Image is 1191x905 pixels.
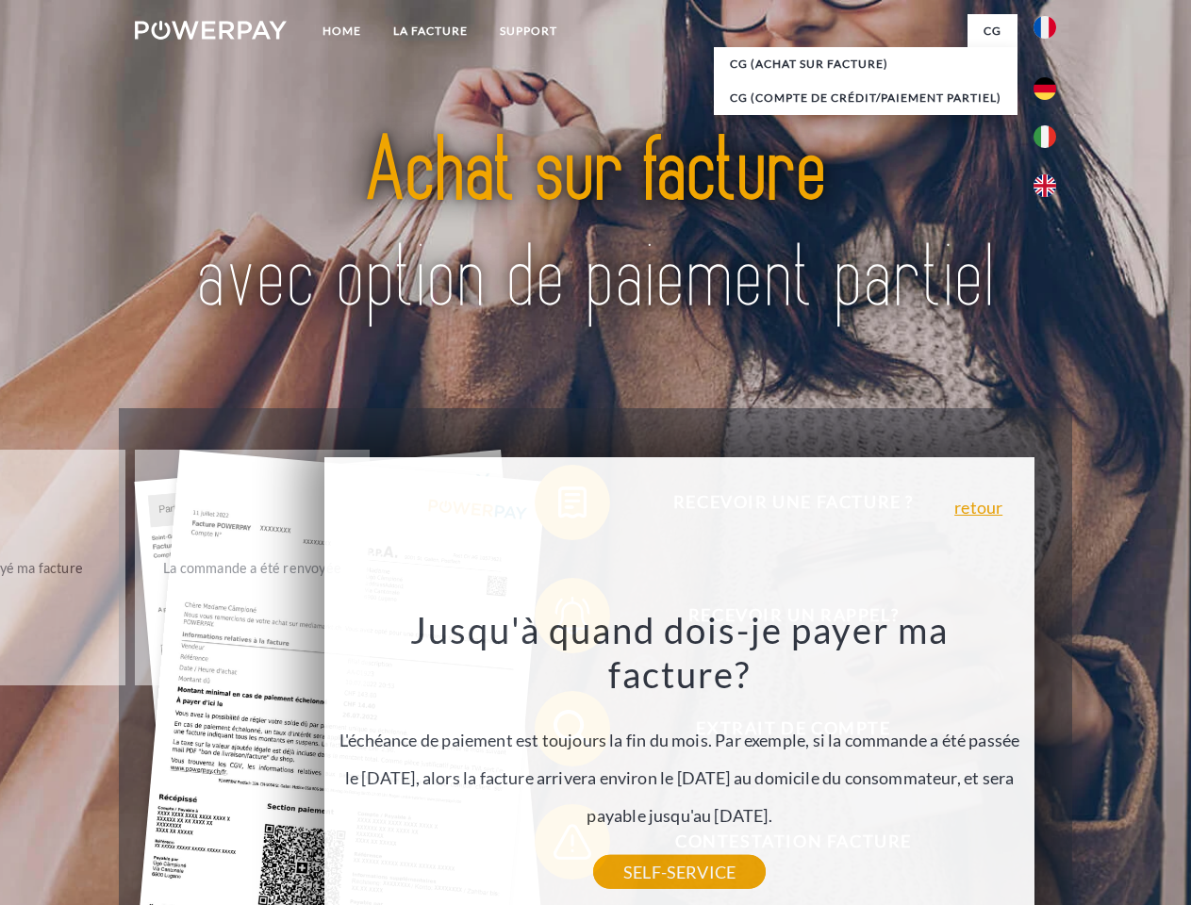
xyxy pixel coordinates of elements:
img: en [1034,174,1056,197]
div: La commande a été renvoyée [146,554,358,580]
img: de [1034,77,1056,100]
a: LA FACTURE [377,14,484,48]
a: CG (Compte de crédit/paiement partiel) [714,81,1017,115]
img: it [1034,125,1056,148]
img: logo-powerpay-white.svg [135,21,287,40]
h3: Jusqu'à quand dois-je payer ma facture? [336,607,1024,698]
a: SELF-SERVICE [593,855,766,889]
a: retour [954,499,1002,516]
a: Support [484,14,573,48]
div: L'échéance de paiement est toujours la fin du mois. Par exemple, si la commande a été passée le [... [336,607,1024,872]
a: Home [306,14,377,48]
a: CG [968,14,1017,48]
a: CG (achat sur facture) [714,47,1017,81]
img: fr [1034,16,1056,39]
img: title-powerpay_fr.svg [180,90,1011,361]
